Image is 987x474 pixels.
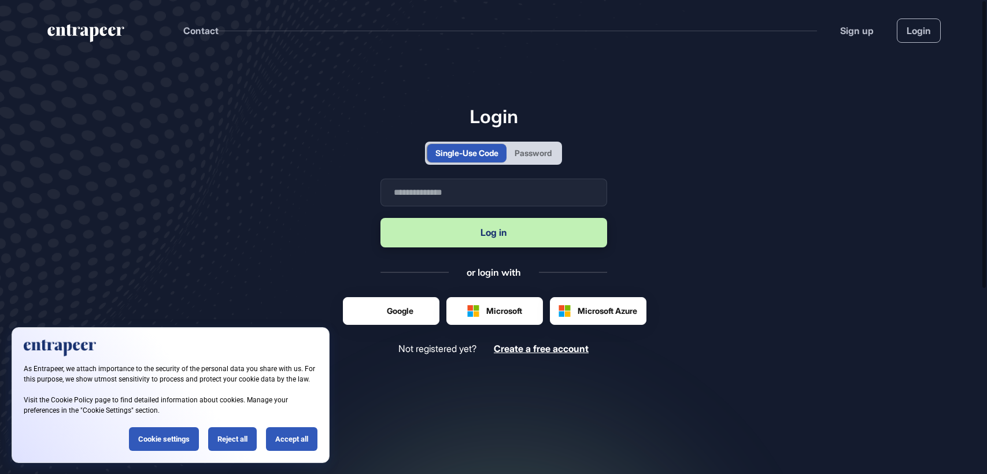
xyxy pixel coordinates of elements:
button: Contact [183,23,219,38]
span: Not registered yet? [398,343,476,354]
button: Log in [380,218,607,247]
div: Single-Use Code [435,147,498,159]
h1: Login [380,105,607,127]
a: entrapeer-logo [46,24,125,46]
div: or login with [467,266,521,279]
a: Create a free account [494,343,589,354]
div: Password [515,147,552,159]
a: Sign up [840,24,874,38]
a: Login [897,18,941,43]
